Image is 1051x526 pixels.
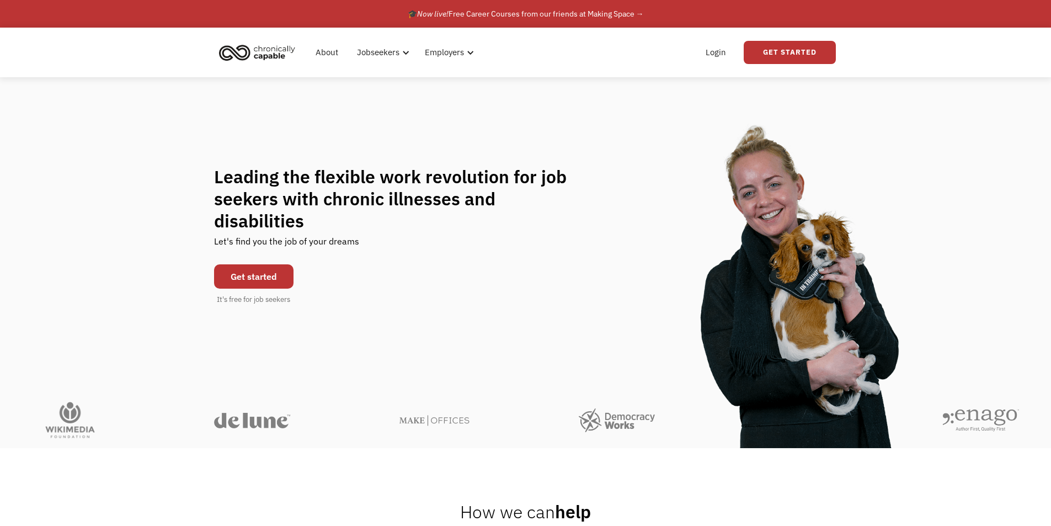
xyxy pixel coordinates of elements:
h2: help [460,501,591,523]
h1: Leading the flexible work revolution for job seekers with chronic illnesses and disabilities [214,166,588,232]
a: Get started [214,264,294,289]
img: Chronically Capable logo [216,40,298,65]
div: Employers [418,35,477,70]
div: It's free for job seekers [217,294,290,305]
a: About [309,35,345,70]
a: home [216,40,303,65]
div: Employers [425,46,464,59]
a: Get Started [744,41,836,64]
em: Now live! [417,9,449,19]
span: How we can [460,500,555,523]
div: Jobseekers [350,35,413,70]
a: Login [699,35,733,70]
div: 🎓 Free Career Courses from our friends at Making Space → [408,7,644,20]
div: Let's find you the job of your dreams [214,232,359,259]
div: Jobseekers [357,46,399,59]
